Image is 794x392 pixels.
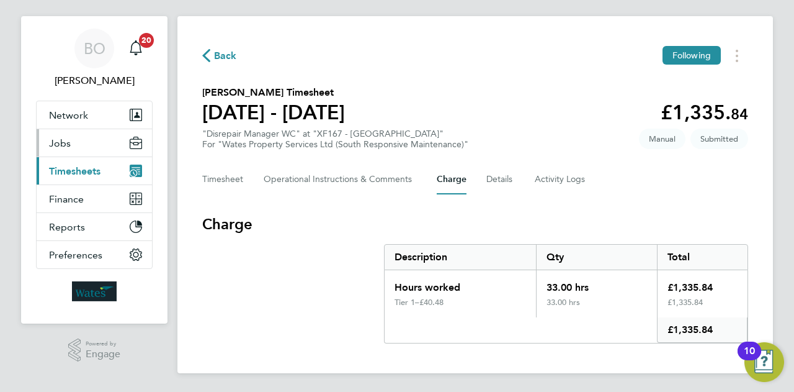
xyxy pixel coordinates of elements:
[49,165,100,177] span: Timesheets
[264,165,417,194] button: Operational Instructions & Comments
[214,48,237,63] span: Back
[744,342,784,382] button: Open Resource Center, 10 new notifications
[731,105,748,123] span: 84
[36,29,153,88] a: BO[PERSON_NAME]
[202,139,468,150] div: For "Wates Property Services Ltd (South Responsive Maintenance)"
[726,46,748,65] button: Timesheets Menu
[84,40,105,57] span: BO
[37,129,152,157] button: Jobs
[202,48,237,63] button: Back
[486,165,515,194] button: Details
[657,245,747,270] div: Total
[49,221,85,233] span: Reports
[639,129,685,149] span: This timesheet was manually created.
[662,46,721,65] button: Following
[123,29,148,68] a: 20
[419,298,526,308] div: £40.48
[415,297,419,308] span: –
[202,214,748,344] section: Charge
[202,85,345,100] h2: [PERSON_NAME] Timesheet
[384,244,748,344] div: Charge
[139,33,154,48] span: 20
[37,101,152,129] button: Network
[657,270,747,298] div: £1,335.84
[36,281,153,301] a: Go to home page
[21,16,167,324] nav: Main navigation
[49,109,88,121] span: Network
[86,349,120,360] span: Engage
[49,249,102,261] span: Preferences
[395,298,419,308] div: Tier 1
[536,270,657,298] div: 33.00 hrs
[690,129,748,149] span: This timesheet is Submitted.
[672,50,711,61] span: Following
[437,165,466,194] button: Charge
[202,129,468,150] div: "Disrepair Manager WC" at "XF167 - [GEOGRAPHIC_DATA]"
[72,281,117,301] img: wates-logo-retina.png
[657,298,747,317] div: £1,335.84
[385,245,536,270] div: Description
[385,270,536,298] div: Hours worked
[49,137,71,149] span: Jobs
[37,241,152,268] button: Preferences
[535,165,587,194] button: Activity Logs
[536,245,657,270] div: Qty
[49,193,84,205] span: Finance
[657,317,747,343] div: £1,335.84
[202,100,345,125] h1: [DATE] - [DATE]
[36,73,153,88] span: Barrie O'Hare
[37,157,152,185] button: Timesheets
[86,339,120,349] span: Powered by
[744,351,755,367] div: 10
[68,339,121,362] a: Powered byEngage
[37,213,152,240] button: Reports
[536,298,657,317] div: 33.00 hrs
[661,101,748,124] app-decimal: £1,335.
[37,185,152,212] button: Finance
[202,214,748,234] h3: Charge
[202,165,244,194] button: Timesheet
